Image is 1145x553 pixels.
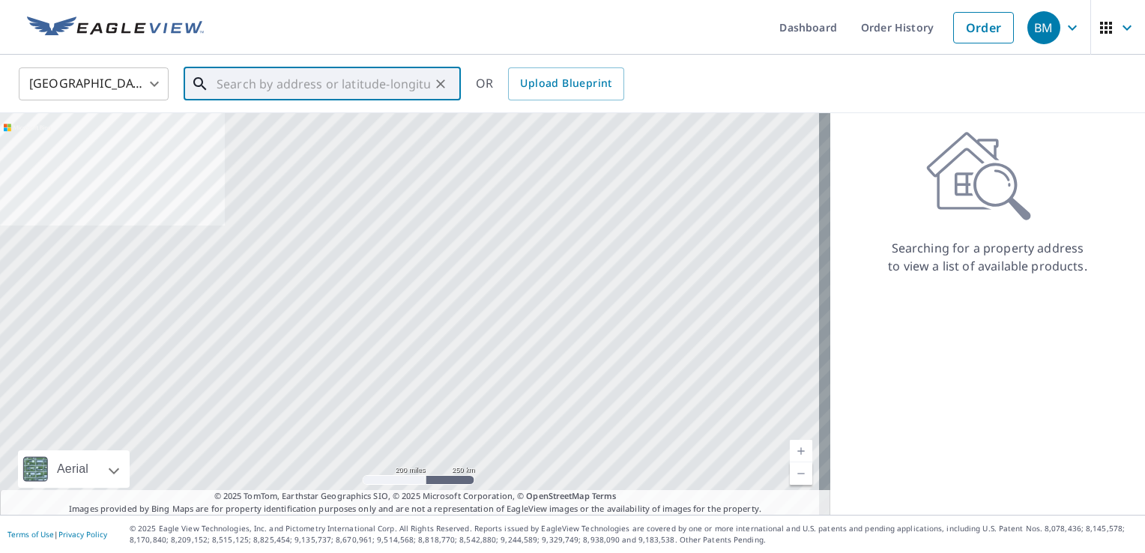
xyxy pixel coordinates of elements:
[7,530,107,539] p: |
[58,529,107,540] a: Privacy Policy
[790,440,812,462] a: Current Level 5, Zoom In
[52,450,93,488] div: Aerial
[520,74,611,93] span: Upload Blueprint
[887,239,1088,275] p: Searching for a property address to view a list of available products.
[790,462,812,485] a: Current Level 5, Zoom Out
[508,67,623,100] a: Upload Blueprint
[130,523,1138,546] p: © 2025 Eagle View Technologies, Inc. and Pictometry International Corp. All Rights Reserved. Repo...
[1027,11,1060,44] div: BM
[526,490,589,501] a: OpenStreetMap
[953,12,1014,43] a: Order
[214,490,617,503] span: © 2025 TomTom, Earthstar Geographics SIO, © 2025 Microsoft Corporation, ©
[27,16,204,39] img: EV Logo
[7,529,54,540] a: Terms of Use
[592,490,617,501] a: Terms
[476,67,624,100] div: OR
[217,63,430,105] input: Search by address or latitude-longitude
[430,73,451,94] button: Clear
[18,450,130,488] div: Aerial
[19,63,169,105] div: [GEOGRAPHIC_DATA]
